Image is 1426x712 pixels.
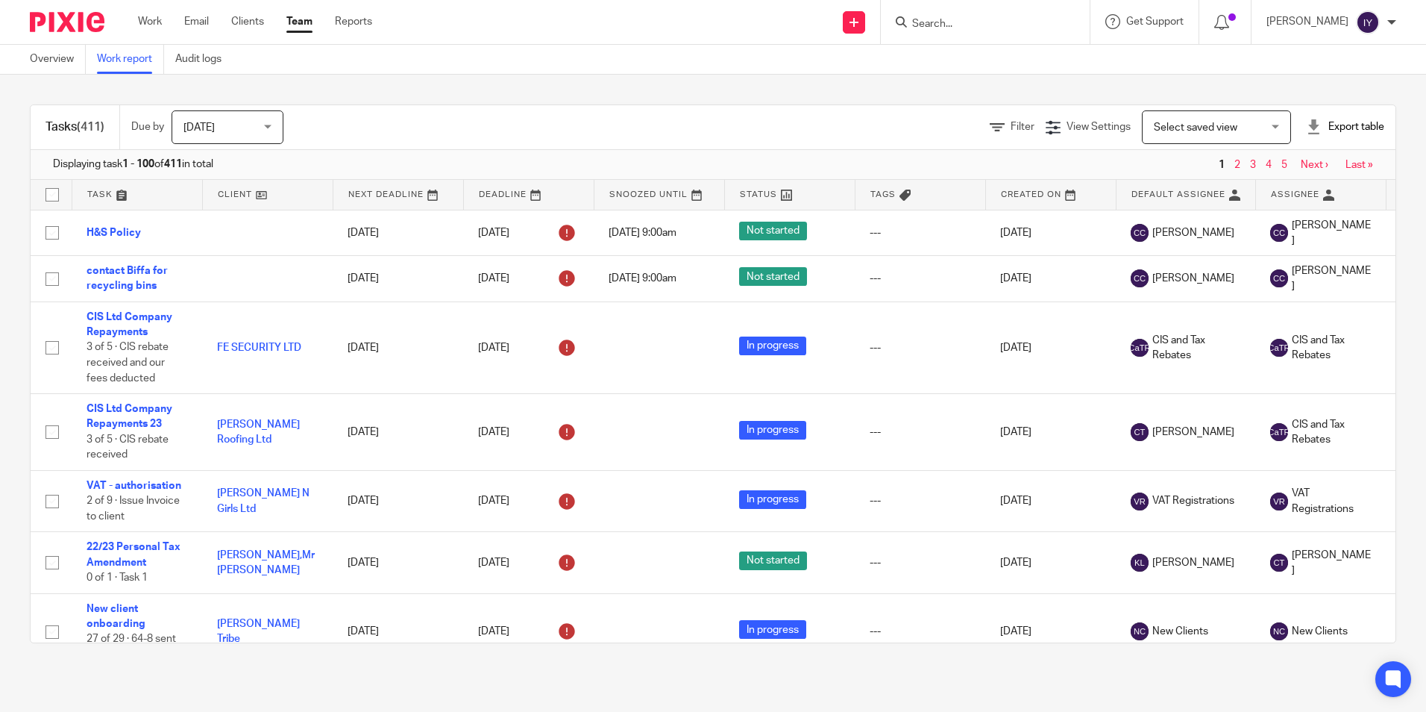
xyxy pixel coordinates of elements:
span: 0 of 1 · Task 1 [87,572,148,583]
a: Overview [30,45,86,74]
span: [PERSON_NAME] [1292,548,1371,578]
span: [PERSON_NAME] [1152,225,1234,240]
a: [PERSON_NAME],Mr [PERSON_NAME] [217,550,315,575]
span: Tags [870,190,896,199]
span: [PERSON_NAME] [1152,425,1234,440]
span: In progress [739,620,806,639]
td: [DATE] [985,593,1116,670]
p: Due by [131,119,164,134]
img: svg%3E [1270,269,1288,287]
span: Get Support [1126,16,1184,27]
h1: Tasks [45,119,104,135]
a: Reports [335,14,372,29]
span: VAT Registrations [1152,493,1234,508]
a: [PERSON_NAME] Tribe [217,619,300,644]
a: [PERSON_NAME] N Girls Ltd [217,488,310,513]
a: 4 [1266,160,1272,170]
span: [PERSON_NAME] [1292,263,1371,294]
td: [DATE] [985,394,1116,471]
a: Work report [97,45,164,74]
a: VAT - authorisation [87,481,181,491]
td: [DATE] [333,302,463,393]
a: contact Biffa for recycling bins [87,266,168,291]
img: svg%3E [1270,554,1288,572]
div: Export table [1306,119,1384,134]
span: [PERSON_NAME] [1292,218,1371,249]
td: [DATE] [985,470,1116,531]
span: [PERSON_NAME] [1152,271,1234,286]
span: 2 of 9 · Issue Invoice to client [87,496,180,522]
div: [DATE] [478,490,579,513]
img: svg%3E [1270,224,1288,242]
a: 2 [1234,160,1240,170]
span: New Clients [1292,624,1348,639]
div: [DATE] [478,619,579,643]
a: Email [184,14,209,29]
span: 3 of 5 · CIS rebate received and our fees deducted [87,343,169,384]
span: New Clients [1152,624,1208,639]
a: Clients [231,14,264,29]
div: [DATE] [478,551,579,575]
div: --- [870,271,970,286]
td: [DATE] [985,210,1116,256]
input: Search [911,18,1045,31]
img: svg%3E [1270,493,1288,510]
p: [PERSON_NAME] [1266,14,1348,29]
span: In progress [739,490,806,509]
div: --- [870,340,970,355]
td: [DATE] [333,532,463,593]
span: Not started [739,552,807,570]
img: svg%3E [1131,622,1149,640]
span: 1 [1215,156,1228,174]
a: 5 [1281,160,1287,170]
td: [DATE] [985,256,1116,302]
td: [DATE] [333,210,463,256]
div: [DATE] [478,266,579,290]
a: Last » [1345,160,1373,170]
td: [DATE] [985,532,1116,593]
span: 3 of 5 · CIS rebate received [87,434,169,460]
img: svg%3E [1131,269,1149,287]
nav: pager [1215,159,1373,171]
span: [DATE] [183,122,215,133]
a: Work [138,14,162,29]
img: svg%3E [1131,493,1149,510]
a: FE SECURITY LTD [217,343,301,353]
td: [DATE] [333,470,463,531]
div: --- [870,624,970,639]
td: [DATE] [333,593,463,670]
td: [DATE] [333,394,463,471]
span: (411) [77,121,104,133]
span: Displaying task of in total [53,157,213,172]
a: 22/23 Personal Tax Amendment [87,542,180,567]
span: Not started [739,267,807,286]
a: CIS Ltd Company Repayments [87,312,172,337]
a: Team [286,14,312,29]
span: Filter [1011,122,1034,132]
img: svg%3E [1270,622,1288,640]
span: [PERSON_NAME] [1152,555,1234,570]
span: Not started [739,222,807,240]
a: CIS Ltd Company Repayments 23 [87,404,172,429]
a: [PERSON_NAME] Roofing Ltd [217,419,300,445]
span: In progress [739,421,806,440]
img: svg%3E [1131,423,1149,441]
div: --- [870,555,970,570]
img: svg%3E [1131,554,1149,572]
div: --- [870,493,970,508]
span: VAT Registrations [1292,486,1371,516]
div: --- [870,225,970,240]
img: svg%3E [1270,339,1288,357]
a: H&S Policy [87,228,141,238]
span: In progress [739,337,806,355]
td: [DATE] [333,256,463,302]
span: CIS and Tax Rebates [1152,333,1240,363]
img: svg%3E [1131,339,1149,357]
img: Pixie [30,12,104,32]
a: New client onboarding [87,604,145,629]
span: [DATE] 9:00am [609,228,676,238]
img: svg%3E [1270,423,1288,441]
a: 3 [1250,160,1256,170]
b: 1 - 100 [122,159,154,169]
img: svg%3E [1356,10,1380,34]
